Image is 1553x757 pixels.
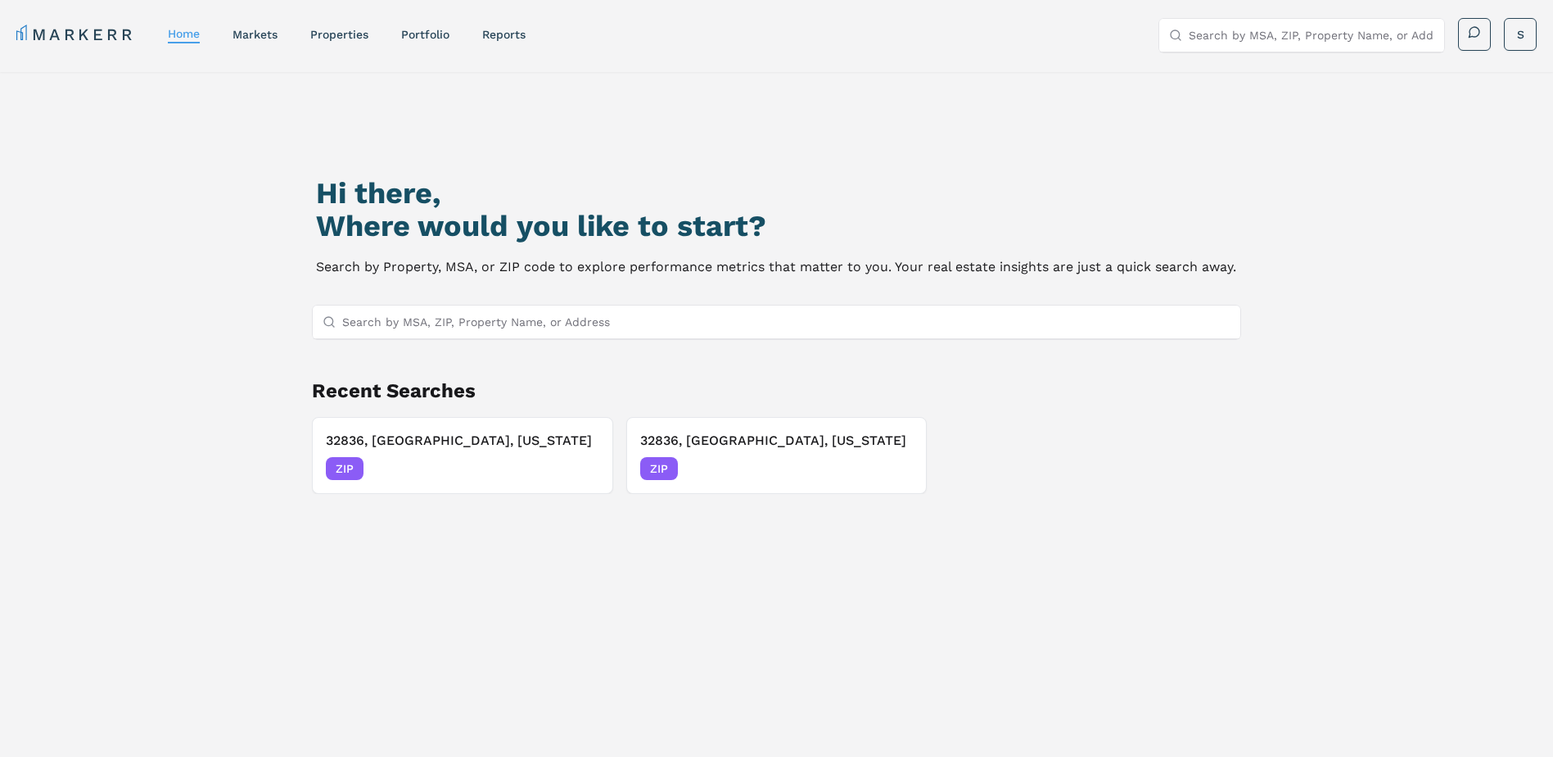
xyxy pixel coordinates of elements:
h2: Recent Searches [312,378,1242,404]
span: S [1517,26,1524,43]
a: reports [482,28,526,41]
h1: Hi there, [316,177,1236,210]
button: S [1504,18,1537,51]
h3: 32836, [GEOGRAPHIC_DATA], [US_STATE] [326,431,599,451]
button: 32836, [GEOGRAPHIC_DATA], [US_STATE]ZIP[DATE] [312,417,613,494]
input: Search by MSA, ZIP, Property Name, or Address [1189,19,1434,52]
input: Search by MSA, ZIP, Property Name, or Address [342,306,1231,338]
span: [DATE] [562,460,599,477]
a: MARKERR [16,23,135,46]
span: ZIP [640,457,678,480]
p: Search by Property, MSA, or ZIP code to explore performance metrics that matter to you. Your real... [316,256,1236,279]
span: ZIP [326,457,363,480]
a: properties [310,28,368,41]
span: [DATE] [876,460,913,477]
a: markets [232,28,278,41]
button: 32836, [GEOGRAPHIC_DATA], [US_STATE]ZIP[DATE] [626,417,928,494]
a: home [168,27,200,40]
h2: Where would you like to start? [316,210,1236,243]
h3: 32836, [GEOGRAPHIC_DATA], [US_STATE] [640,431,914,451]
a: Portfolio [401,28,449,41]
